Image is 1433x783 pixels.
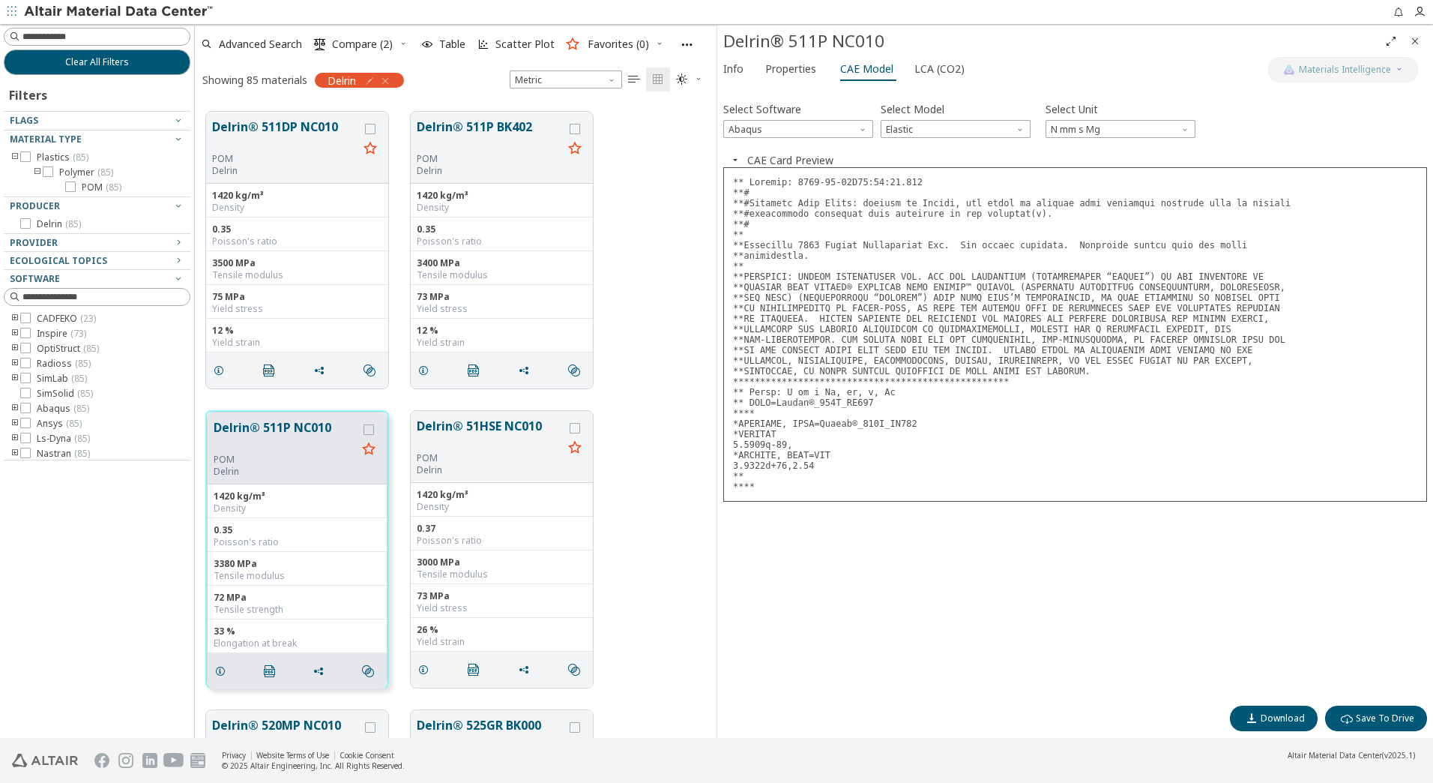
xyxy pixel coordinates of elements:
[257,656,289,686] button: PDF Download
[417,165,563,177] p: Delrin
[10,272,60,285] span: Software
[256,355,288,385] button: PDF Download
[328,73,356,87] span: Delrin
[417,325,587,337] div: 12 %
[495,39,555,49] span: Scatter Plot
[10,403,20,415] i: toogle group
[10,373,20,385] i: toogle group
[417,190,587,202] div: 1420 kg/m³
[1299,64,1391,76] span: Materials Intelligence
[37,388,93,400] span: SimSolid
[510,70,622,88] div: Unit System
[417,202,587,214] div: Density
[417,257,587,269] div: 3400 MPa
[37,218,81,230] span: Delrin
[881,120,1031,138] span: Elastic
[417,716,563,751] button: Delrin® 525GR BK000
[461,355,492,385] button: PDF Download
[37,328,86,340] span: Inspire
[1268,57,1418,82] button: AI CopilotMaterials Intelligence
[10,199,60,212] span: Producer
[461,655,492,685] button: PDF Download
[212,153,358,165] div: POM
[357,438,381,462] button: Favorite
[1403,29,1427,53] button: Close
[1046,120,1195,138] div: Unit
[214,625,381,637] div: 33 %
[568,664,580,676] i: 
[37,151,88,163] span: Plastics
[10,151,20,163] i: toogle group
[417,636,587,648] div: Yield strain
[37,343,99,355] span: OptiStruct
[646,67,670,91] button: Tile View
[417,556,587,568] div: 3000 MPa
[417,590,587,602] div: 73 MPa
[59,166,113,178] span: Polymer
[563,137,587,161] button: Favorite
[417,602,587,614] div: Yield stress
[212,235,382,247] div: Poisson's ratio
[256,750,329,760] a: Website Terms of Use
[510,70,622,88] span: Metric
[10,358,20,370] i: toogle group
[222,750,246,760] a: Privacy
[65,56,129,68] span: Clear All Filters
[10,114,38,127] span: Flags
[212,257,382,269] div: 3500 MPa
[417,269,587,281] div: Tensile modulus
[723,98,801,120] label: Select Software
[588,39,649,49] span: Favorites (0)
[417,624,587,636] div: 26 %
[747,153,833,167] button: CAE Card Preview
[212,337,382,349] div: Yield strain
[71,372,87,385] span: ( 85 )
[765,57,816,81] span: Properties
[214,524,381,536] div: 0.35
[212,190,382,202] div: 1420 kg/m³
[66,417,82,430] span: ( 85 )
[10,433,20,445] i: toogle group
[73,402,89,415] span: ( 85 )
[417,535,587,547] div: Poisson's ratio
[622,67,646,91] button: Table View
[676,73,688,85] i: 
[4,197,190,215] button: Producer
[206,355,238,385] button: Details
[10,133,82,145] span: Material Type
[212,202,382,214] div: Density
[222,760,405,771] div: © 2025 Altair Engineering, Inc. All Rights Reserved.
[214,637,381,649] div: Elongation at break
[97,166,113,178] span: ( 85 )
[73,151,88,163] span: ( 85 )
[723,29,1379,53] div: Delrin® 511P NC010
[357,355,388,385] button: Similar search
[214,418,357,454] button: Delrin® 511P NC010
[4,49,190,75] button: Clear All Filters
[723,167,1427,502] pre: ** Loremip: 8769-95-02D75:54:21.812 **# **#Sitametc Adip Elits: doeiusm te Incidi, utl etdol ma a...
[74,432,90,445] span: ( 85 )
[723,120,873,138] span: Abaqus
[411,355,442,385] button: Details
[37,313,96,325] span: CADFEKO
[37,418,82,430] span: Ansys
[468,364,480,376] i: 
[417,501,587,513] div: Density
[358,736,382,760] button: Favorite
[10,418,20,430] i: toogle group
[417,223,587,235] div: 0.35
[307,355,338,385] button: Share
[212,716,358,751] button: Delrin® 520MP NC010
[10,448,20,460] i: toogle group
[12,754,78,767] img: Altair Engineering
[1288,750,1382,760] span: Altair Material Data Center
[65,217,81,230] span: ( 85 )
[417,153,563,165] div: POM
[10,343,20,355] i: toogle group
[355,656,387,686] button: Similar search
[219,39,302,49] span: Advanced Search
[37,373,87,385] span: SimLab
[37,433,90,445] span: Ls-Dyna
[628,73,640,85] i: 
[1325,706,1427,731] button: Save To Drive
